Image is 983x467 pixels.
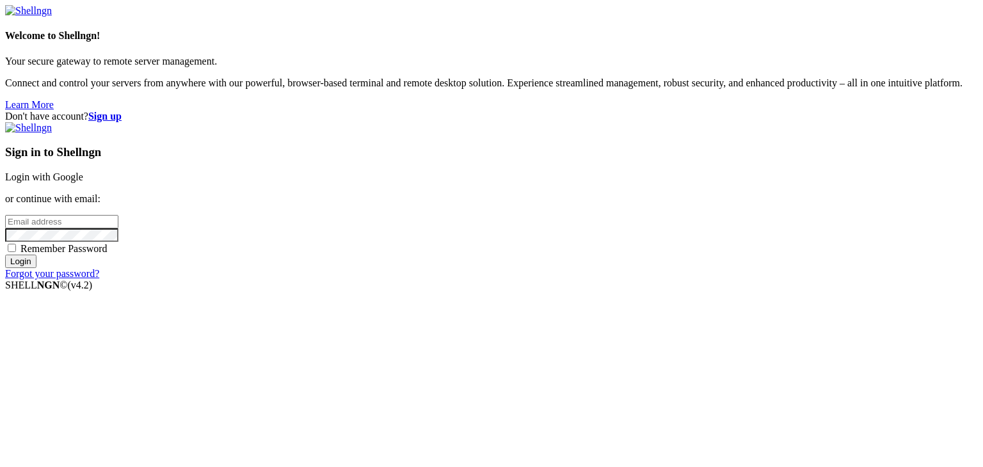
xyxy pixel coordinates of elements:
h3: Sign in to Shellngn [5,145,978,159]
span: 4.2.0 [68,280,93,290]
h4: Welcome to Shellngn! [5,30,978,42]
p: Connect and control your servers from anywhere with our powerful, browser-based terminal and remo... [5,77,978,89]
p: Your secure gateway to remote server management. [5,56,978,67]
input: Email address [5,215,118,228]
span: Remember Password [20,243,108,254]
p: or continue with email: [5,193,978,205]
a: Learn More [5,99,54,110]
img: Shellngn [5,122,52,134]
a: Login with Google [5,171,83,182]
input: Login [5,255,36,268]
b: NGN [37,280,60,290]
img: Shellngn [5,5,52,17]
a: Sign up [88,111,122,122]
input: Remember Password [8,244,16,252]
span: SHELL © [5,280,92,290]
div: Don't have account? [5,111,978,122]
a: Forgot your password? [5,268,99,279]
